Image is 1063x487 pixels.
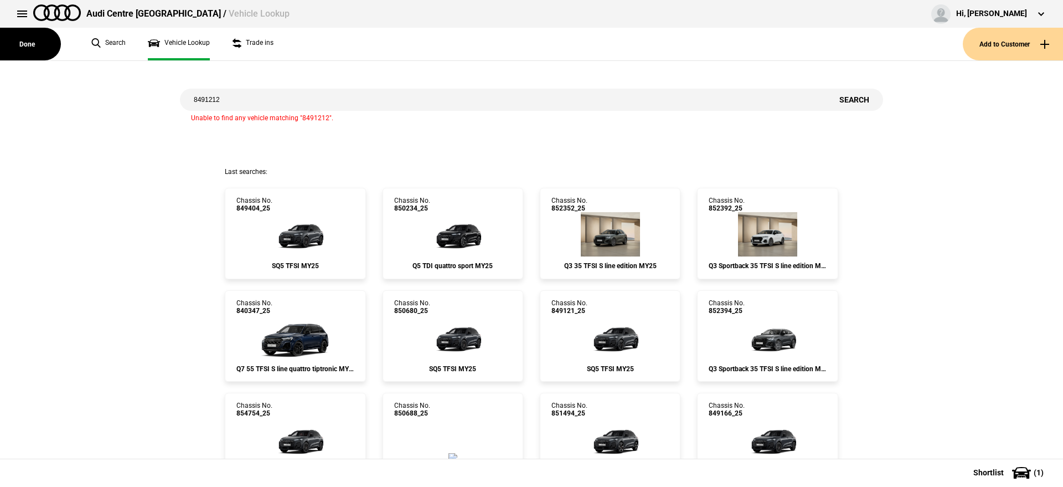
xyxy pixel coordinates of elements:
span: Shortlist [973,469,1004,476]
span: 852392_25 [709,204,745,212]
span: Last searches: [225,168,267,176]
span: 849121_25 [551,307,587,315]
img: Audi_GUBAUY_25S_GX_0E0E_WA9_PAH_WA7_5MB_6FJ_PQ7_4D3_WXC_PWL_PYH_F80_H65_(Nadin:_4D3_5MB_6FJ_C56_F... [420,212,486,257]
div: Chassis No. [709,197,745,213]
span: 850234_25 [394,204,430,212]
div: Audi Centre [GEOGRAPHIC_DATA] / [86,8,290,20]
div: Chassis No. [394,197,430,213]
img: Audi_GUBS5Y_25S_GX_N7N7_PAH_2MB_5MK_WA2_3Y4_6FJ_PQ7_53A_PYH_PWO_Y4T_(Nadin:_2MB_3Y4_53A_5MK_6FJ_C... [420,315,486,360]
img: Audi_GUBS5Y_25S_OR_6Y6Y_PAH_WA2_6FJ_PQ7_53A_PYH_PWV_(Nadin:_53A_6FJ_C57_PAH_PQ7_PWV_PYH_WA2)_ext.png [262,418,328,462]
div: Unable to find any vehicle matching "8491212". [180,111,883,123]
span: Vehicle Lookup [229,8,290,19]
img: Audi_GUBS5Y_25S_GX_6Y6Y_PAH_2MB_5MK_WA2_3Y4_6FJ_3CX_PQ7_PYH_PWO_56T_(Nadin:_2MB_3CX_3Y4_56T_5MK_6... [577,418,643,462]
div: Chassis No. [394,299,430,315]
span: 849404_25 [236,204,272,212]
div: Q3 Sportback 35 TFSI S line edition MY25 [709,262,826,270]
div: Chassis No. [236,299,272,315]
div: Chassis No. [551,299,587,315]
div: SQ5 TFSI MY25 [551,365,669,373]
img: Audi_F3NCCX_25LE_FZ_6Y6Y_QQ2_6FJ_V72_WN8_X8C_(Nadin:_6FJ_C62_QQ2_V72_WN8)_ext.png [735,315,801,360]
button: Add to Customer [963,28,1063,60]
img: Audi_GUBS5Y_25S_GX_N7N7_PAH_2MB_5MK_WA2_6FJ_PQ7_53A_PYH_PWO_Y4T_(Nadin:_2MB_53A_5MK_6FJ_C56_PAH_P... [735,418,801,462]
div: Chassis No. [236,197,272,213]
img: Audi_F3BCCX_25LE_FZ_Z7Z7_3FU_6FJ_3S2_V72_WN8_(Nadin:_3FU_3S2_6FJ_C62_V72_WN8)_ext.png [581,212,640,257]
div: Chassis No. [236,402,272,418]
span: 851494_25 [551,409,587,417]
span: 849166_25 [709,409,745,417]
img: Audi_4MQCX2_25_EI_D6D6_F71_MP_PAH_(Nadin:_6FJ_C90_F71_PAH_S2S_S37_S9S)_ext.png [256,315,334,360]
a: Vehicle Lookup [148,28,210,60]
img: Audi_GUBS5Y_25S_GX_6Y6Y_PAH_WA2_6FJ_PQ7_53A_PYH_PWO_5MK_(Nadin:_53A_5MK_6FJ_C56_PAH_PQ7_PWO_PYH_W... [262,212,328,257]
button: Search [825,89,883,111]
div: Chassis No. [394,402,430,418]
span: 840347_25 [236,307,272,315]
span: 852352_25 [551,204,587,212]
div: Chassis No. [551,402,587,418]
span: 850680_25 [394,307,430,315]
img: Audi_F3NCCX_25LE_FZ_2Y2Y_QQ2_6FJ_V72_WN8_X8C_(Nadin:_6FJ_C62_QQ2_V72_WN8)_ext.png [738,212,797,257]
div: Q3 Sportback 35 TFSI S line edition MY25 [709,365,826,373]
div: SQ5 TFSI MY25 [394,365,512,373]
img: Audi_GUBS5Y_25S_GX_6Y6Y_PAH_5MK_WA2_6FJ_53A_PYH_PWO_2MB_(Nadin:_2MB_53A_5MK_6FJ_C56_PAH_PWO_PYH_W... [448,453,457,462]
span: 850688_25 [394,409,430,417]
div: Hi, [PERSON_NAME] [956,8,1027,19]
input: Enter vehicle chassis number or other identifier. [180,89,825,111]
span: 852394_25 [709,307,745,315]
a: Trade ins [232,28,274,60]
div: SQ5 TFSI MY25 [236,262,354,270]
div: Q3 35 TFSI S line edition MY25 [551,262,669,270]
span: 854754_25 [236,409,272,417]
button: Shortlist(1) [957,459,1063,486]
div: Chassis No. [709,299,745,315]
span: ( 1 ) [1034,469,1044,476]
div: Q7 55 TFSI S line quattro tiptronic MY25 [236,365,354,373]
img: audi.png [33,4,81,21]
img: Audi_GUBS5Y_25S_GX_6Y6Y_PAH_5MK_WA2_6FJ_PQ7_PYH_PWO_53D_(Nadin:_53D_5MK_6FJ_C56_PAH_PQ7_PWO_PYH_S... [577,315,643,360]
a: Search [91,28,126,60]
div: Chassis No. [709,402,745,418]
div: Q5 TDI quattro sport MY25 [394,262,512,270]
div: Chassis No. [551,197,587,213]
